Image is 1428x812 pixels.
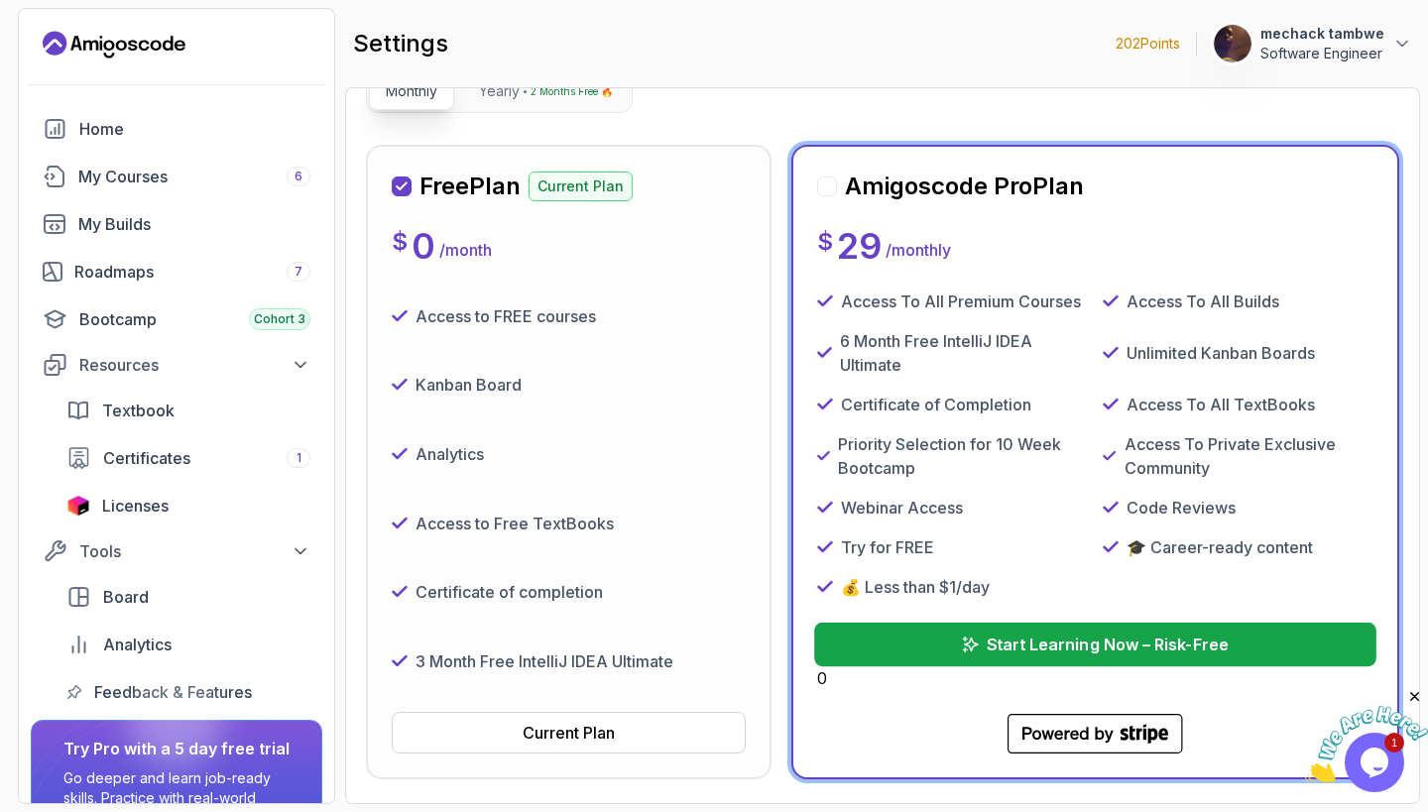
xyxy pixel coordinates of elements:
p: Webinar Access [841,496,963,520]
span: Cohort 3 [254,311,305,327]
a: textbook [55,391,322,430]
img: user profile image [1214,25,1251,62]
div: My Builds [78,212,310,236]
p: Start Learning Now – Risk-Free [986,633,1228,656]
button: Resources [31,347,322,383]
p: Certificate of Completion [841,393,1031,416]
button: Current Plan [392,712,746,754]
p: Access to Free TextBooks [416,512,614,535]
span: Certificates [103,446,190,470]
a: courses [31,157,322,196]
button: Start Learning Now – Risk-Free [814,623,1376,666]
span: 7 [295,264,302,280]
span: Textbook [102,399,175,422]
p: Code Reviews [1127,496,1236,520]
a: licenses [55,486,322,525]
div: Resources [79,353,310,377]
h2: Free Plan [419,171,521,202]
p: Try for FREE [841,535,934,559]
a: analytics [55,625,322,664]
p: Priority Selection for 10 Week Bootcamp [838,432,1087,480]
p: Current Plan [529,172,633,201]
h2: Amigoscode Pro Plan [845,171,1084,202]
p: Access To Private Exclusive Community [1125,432,1373,480]
a: board [55,577,322,617]
a: roadmaps [31,252,322,291]
p: Access To All Builds [1127,290,1279,313]
p: 🎓 Career-ready content [1127,535,1313,559]
div: Bootcamp [79,307,310,331]
p: Monthly [386,81,437,101]
div: Current Plan [523,721,615,745]
p: $ [817,226,833,258]
p: 0 [412,226,435,266]
p: / monthly [886,238,951,262]
p: Certificate of completion [416,580,603,604]
div: Home [79,117,310,141]
img: jetbrains icon [66,496,90,516]
p: Software Engineer [1260,44,1384,63]
p: $ [392,226,408,258]
span: Licenses [102,494,169,518]
a: Landing page [43,29,185,60]
span: Analytics [103,633,172,656]
p: Access to FREE courses [416,304,596,328]
a: bootcamp [31,299,322,339]
p: 💰 Less than $1/day [841,575,990,599]
p: 6 Month Free IntelliJ IDEA Ultimate [840,329,1087,377]
a: builds [31,204,322,244]
p: Analytics [416,442,484,466]
p: 29 [837,226,882,266]
p: Unlimited Kanban Boards [1127,341,1315,365]
div: Roadmaps [74,260,310,284]
p: Kanban Board [416,373,522,397]
p: 3 Month Free IntelliJ IDEA Ultimate [416,649,673,673]
h2: settings [353,28,448,59]
p: 2 Months Free 🔥 [531,81,613,101]
a: certificates [55,438,322,478]
a: feedback [55,672,322,712]
button: Yearly2 Months Free 🔥 [462,72,630,110]
span: 6 [295,169,302,184]
p: / month [439,238,492,262]
span: Feedback & Features [94,680,252,704]
p: Access To All TextBooks [1127,393,1315,416]
button: Tools [31,533,322,569]
button: Monthly [369,72,454,110]
div: 0 [817,623,1373,690]
div: Tools [79,539,310,563]
span: 1 [297,450,301,466]
div: My Courses [78,165,310,188]
span: Board [103,585,149,609]
a: home [31,109,322,149]
iframe: chat widget [1305,688,1428,782]
button: user profile imagemechack tambweSoftware Engineer [1213,24,1412,63]
p: Yearly [479,81,520,101]
p: Access To All Premium Courses [841,290,1081,313]
p: 202 Points [1116,34,1180,54]
p: mechack tambwe [1260,24,1384,44]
